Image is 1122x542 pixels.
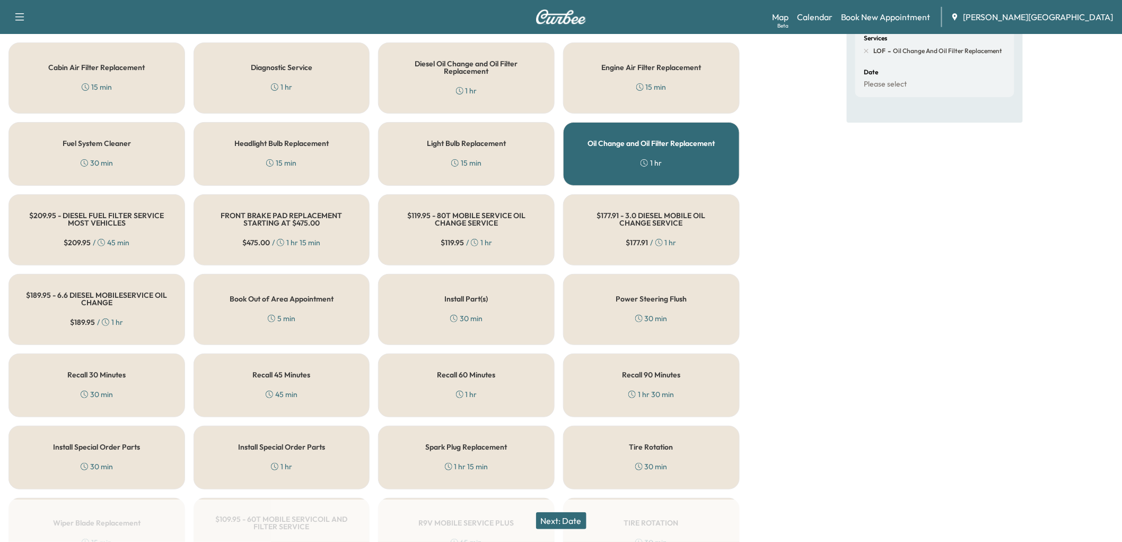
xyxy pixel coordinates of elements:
[234,140,329,147] h5: Headlight Bulb Replacement
[63,140,131,147] h5: Fuel System Cleaner
[626,237,677,248] div: / 1 hr
[26,212,168,227] h5: $209.95 - DIESEL FUEL FILTER SERVICE MOST VEHICLES
[81,461,113,472] div: 30 min
[445,461,488,472] div: 1 hr 15 min
[230,295,334,303] h5: Book Out of Area Appointment
[266,389,297,400] div: 45 min
[963,11,1114,23] span: [PERSON_NAME][GEOGRAPHIC_DATA]
[451,158,481,168] div: 15 min
[268,313,295,324] div: 5 min
[777,22,788,30] div: Beta
[450,313,483,324] div: 30 min
[70,317,95,328] span: $ 189.95
[873,47,886,55] span: LOF
[626,237,648,248] span: $ 177.91
[622,371,680,378] h5: Recall 90 Minutes
[396,60,537,75] h5: Diesel Oil Change and Oil Filter Replacement
[242,237,320,248] div: / 1 hr 15 min
[456,85,477,96] div: 1 hr
[864,69,878,75] h6: Date
[70,317,123,328] div: / 1 hr
[636,82,667,92] div: 15 min
[797,11,832,23] a: Calendar
[81,389,113,400] div: 30 min
[628,389,674,400] div: 1 hr 30 min
[841,11,931,23] a: Book New Appointment
[81,158,113,168] div: 30 min
[271,82,292,92] div: 1 hr
[64,237,91,248] span: $ 209.95
[238,443,325,451] h5: Install Special Order Parts
[891,47,1002,55] span: Oil Change and Oil Filter Replacement
[629,443,673,451] h5: Tire Rotation
[251,64,312,71] h5: Diagnostic Service
[271,461,292,472] div: 1 hr
[48,64,145,71] h5: Cabin Air Filter Replacement
[886,46,891,56] span: -
[441,237,492,248] div: / 1 hr
[242,237,270,248] span: $ 475.00
[601,64,701,71] h5: Engine Air Filter Replacement
[641,158,662,168] div: 1 hr
[581,212,722,227] h5: $177.91 - 3.0 DIESEL MOBILE OIL CHANGE SERVICE
[82,82,112,92] div: 15 min
[445,295,488,303] h5: Install Part(s)
[864,35,887,41] h6: Services
[616,295,687,303] h5: Power Steering Flush
[64,237,129,248] div: / 45 min
[588,140,715,147] h5: Oil Change and Oil Filter Replacement
[437,371,496,378] h5: Recall 60 Minutes
[26,291,168,306] h5: $189.95 - 6.6 DIESEL MOBILESERVICE OIL CHANGE
[536,512,586,529] button: Next: Date
[426,443,507,451] h5: Spark Plug Replacement
[635,461,668,472] div: 30 min
[772,11,788,23] a: MapBeta
[864,80,907,89] p: Please select
[266,158,296,168] div: 15 min
[252,371,310,378] h5: Recall 45 Minutes
[427,140,506,147] h5: Light Bulb Replacement
[635,313,668,324] div: 30 min
[211,212,353,227] h5: FRONT BRAKE PAD REPLACEMENT STARTING AT $475.00
[456,389,477,400] div: 1 hr
[67,371,126,378] h5: Recall 30 Minutes
[441,237,464,248] span: $ 119.95
[536,10,586,24] img: Curbee Logo
[396,212,537,227] h5: $119.95 - 80T MOBILE SERVICE OIL CHANGE SERVICE
[53,443,140,451] h5: Install Special Order Parts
